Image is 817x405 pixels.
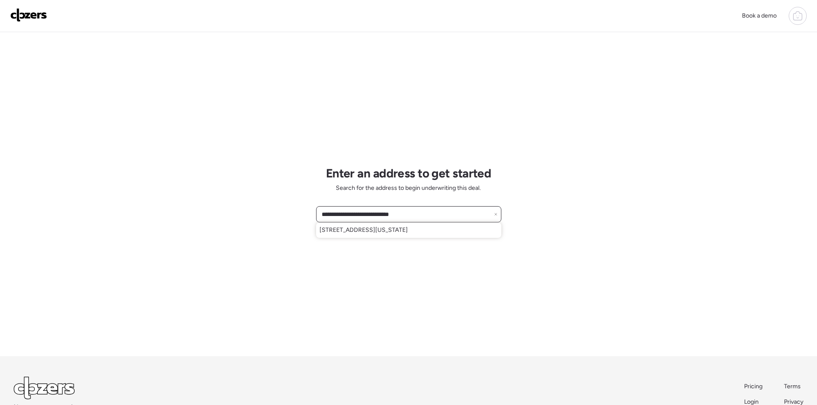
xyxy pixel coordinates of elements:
[10,8,47,22] img: Logo
[320,226,408,234] span: [STREET_ADDRESS][US_STATE]
[784,383,801,390] span: Terms
[326,166,491,180] h1: Enter an address to get started
[744,383,763,390] span: Pricing
[336,184,481,192] span: Search for the address to begin underwriting this deal.
[14,377,75,399] img: Logo Light
[744,382,763,391] a: Pricing
[742,12,777,19] span: Book a demo
[784,382,803,391] a: Terms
